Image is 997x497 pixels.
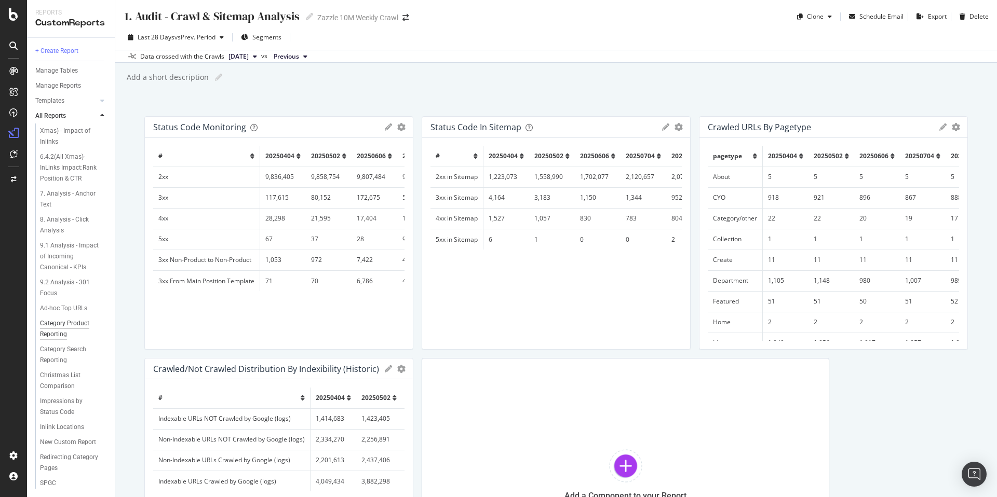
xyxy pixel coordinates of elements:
td: 17,404 [352,208,397,229]
td: 4,742 [397,250,443,270]
td: CYO [708,187,763,208]
span: Last 28 Days [138,33,174,42]
div: Redirecting Category Pages [40,452,100,474]
span: 2025 Aug. 1st [228,52,249,61]
div: Manage Tables [35,65,78,76]
span: 20250502 [814,151,843,160]
a: 7. Analysis - Anchor Text [40,188,107,210]
div: All Reports [35,111,66,121]
span: 20250704 [905,151,934,160]
span: 20250801 [951,151,980,160]
td: 67 [260,229,306,250]
td: 2,302,024 [402,450,448,471]
td: 2 [854,312,900,333]
td: 989 [946,270,991,291]
td: 918 [763,187,809,208]
td: 804 [666,208,712,229]
td: 3xx [153,187,260,208]
div: + Create Report [35,46,78,57]
div: 7. Analysis - Anchor Text [40,188,99,210]
div: Reports [35,8,106,17]
td: 51 [763,291,809,312]
td: 3xx Non-Product to Non-Product [153,250,260,270]
td: 921 [809,187,854,208]
td: 9 [397,229,443,250]
td: Non-Indexable URLs NOT Crawled by Google (logs) [153,429,311,450]
td: 1,150 [575,187,621,208]
td: 37 [306,229,352,250]
td: 22 [763,208,809,229]
a: Manage Reports [35,80,107,91]
td: 21,595 [306,208,352,229]
td: 5 [809,167,854,187]
td: 2,256,891 [356,429,402,450]
a: 6.4.2(All Xmas)-InLinks Impact:Rank Position & CTR [40,151,107,184]
td: 1,105 [763,270,809,291]
div: gear [675,123,683,131]
td: 51 [900,291,946,312]
a: + Create Report [35,46,107,57]
div: Open Intercom Messenger [962,462,987,487]
a: Christmas List Comparison [40,370,107,392]
span: 20250502 [311,151,340,160]
div: Schedule Email [859,12,904,21]
td: 1,053 [260,250,306,270]
span: # [158,393,163,402]
div: Crawled URLs by Pagetypegearpagetype2025040420250502202506062025070420250801About55555CYO91892189... [699,116,968,350]
a: Category Product Reporting [40,318,107,340]
span: 20250606 [580,151,609,160]
span: pagetype [713,151,742,160]
div: gear [952,123,960,131]
a: 9.2 Analysis - 301 Focus [40,277,107,299]
td: 1,957 [900,333,946,353]
td: Collection [708,229,763,250]
td: 50 [854,291,900,312]
td: 5 [854,167,900,187]
div: 9.2 Analysis - 301 Focus [40,277,99,299]
i: Edit report name [215,74,222,81]
td: About [708,167,763,187]
td: 1,558,990 [529,167,575,187]
td: 117,615 [260,187,306,208]
td: Home [708,312,763,333]
td: 3xx in Sitemap [430,187,483,208]
td: Create [708,250,763,270]
div: Status Code Monitoring [153,122,246,132]
td: 867 [900,187,946,208]
td: 0 [621,229,666,250]
td: 2,334,270 [311,429,357,450]
span: 20250404 [265,151,294,160]
div: Manage Reports [35,80,81,91]
td: 4xx in Sitemap [430,208,483,229]
td: 3,183 [529,187,575,208]
div: Impressions by Status Code [40,396,100,418]
td: 783 [621,208,666,229]
div: gear [397,365,406,372]
span: vs [261,51,270,61]
td: 1,917 [854,333,900,353]
button: Delete [955,8,989,25]
td: 2,077,800 [666,167,712,187]
span: 20250404 [316,393,345,402]
td: 2 [763,312,809,333]
div: Ad-hoc Top URLs [40,303,87,314]
div: Export [928,12,947,21]
td: 9,836,405 [260,167,306,187]
td: Indexable URLs NOT Crawled by Google (logs) [153,408,311,429]
td: 1,057 [529,208,575,229]
td: 1 [763,229,809,250]
td: 1 [854,229,900,250]
span: 20250606 [859,151,888,160]
td: 3xx From Main Position Template [153,270,260,291]
div: Status Code Monitoringgear#202504042025050220250606202507042xx9,836,4059,858,7549,807,4849,923,80... [144,116,413,350]
td: 1,007 [900,270,946,291]
td: 5xx in Sitemap [430,229,483,250]
td: 7,422 [352,250,397,270]
div: 8. Analysis - Click Analysis [40,214,99,236]
td: 2,437,406 [356,450,402,471]
td: 11 [763,250,809,270]
td: 4,164 [483,187,530,208]
td: 52 [946,291,991,312]
td: 1,344 [621,187,666,208]
td: 2,120,657 [621,167,666,187]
